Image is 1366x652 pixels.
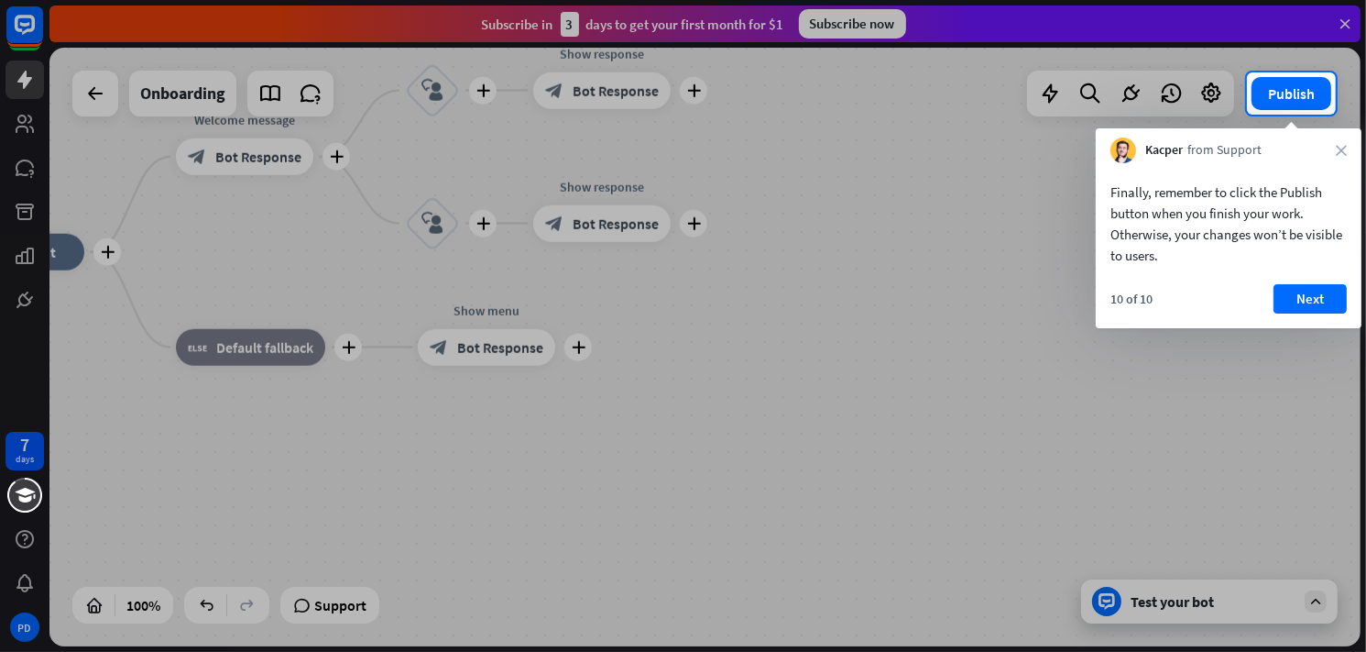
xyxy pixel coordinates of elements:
[1110,291,1153,307] div: 10 of 10
[1251,77,1331,110] button: Publish
[1110,182,1347,266] div: Finally, remember to click the Publish button when you finish your work. Otherwise, your changes ...
[15,7,70,62] button: Open LiveChat chat widget
[1145,141,1183,160] span: Kacper
[1187,141,1262,160] span: from Support
[1336,145,1347,156] i: close
[1273,284,1347,314] button: Next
